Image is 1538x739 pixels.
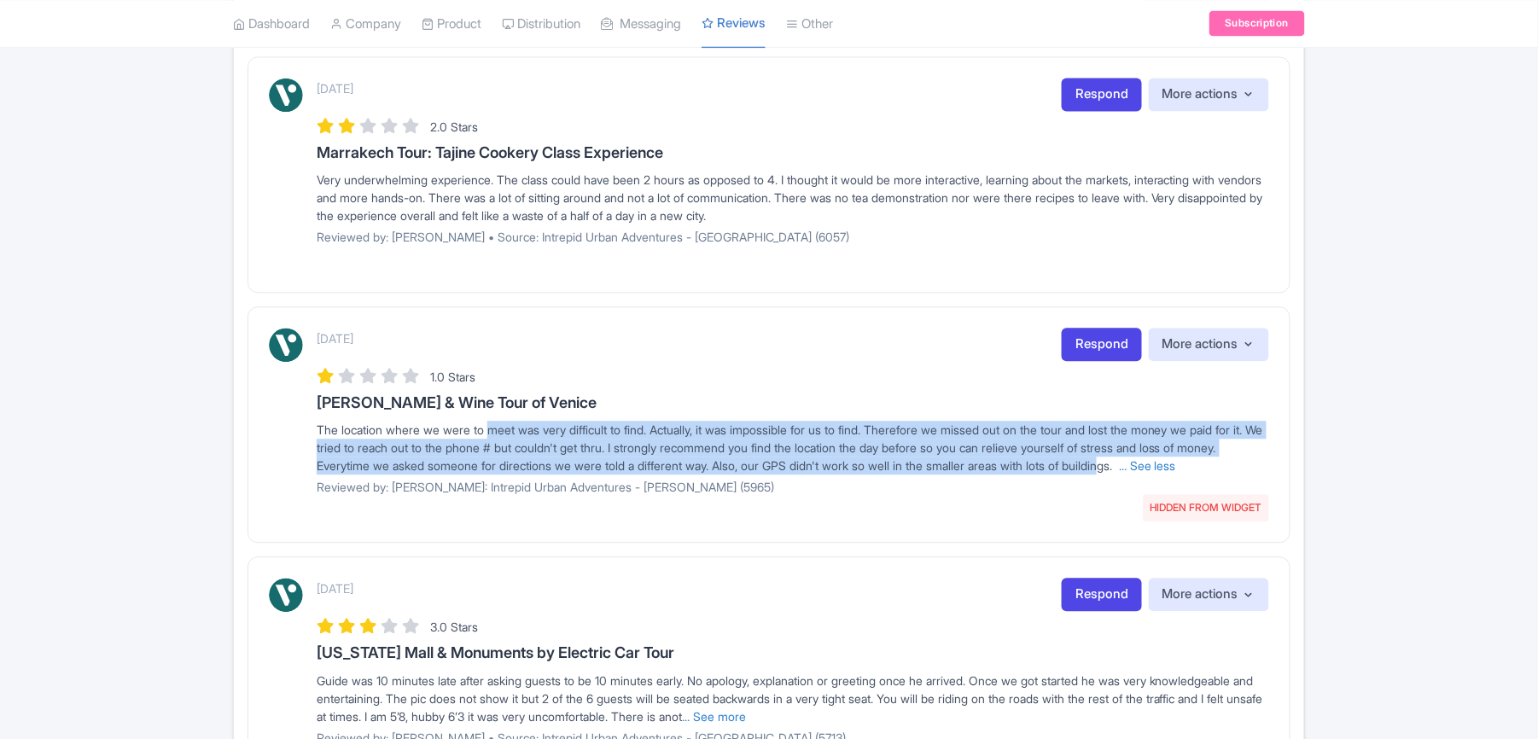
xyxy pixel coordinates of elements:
[269,328,303,362] img: Viator Logo
[430,620,478,634] span: 3.0 Stars
[1062,78,1142,111] a: Respond
[1149,578,1269,611] button: More actions
[317,478,1269,496] p: Reviewed by: [PERSON_NAME]: Intrepid Urban Adventures - [PERSON_NAME] (5965)
[317,228,1269,246] p: Reviewed by: [PERSON_NAME] • Source: Intrepid Urban Adventures - [GEOGRAPHIC_DATA] (6057)
[1209,11,1305,37] a: Subscription
[330,1,401,48] a: Company
[317,579,353,597] p: [DATE]
[1119,458,1176,473] a: ... See less
[317,79,353,97] p: [DATE]
[682,709,746,724] a: ... See more
[269,78,303,112] img: Viator Logo
[317,422,1263,473] span: The location where we were to meet was very difficult to find. Actually, it was impossible for us...
[317,329,353,347] p: [DATE]
[269,578,303,612] img: Viator Logo
[317,144,1269,161] h3: Marrakech Tour: Tajine Cookery Class Experience
[1149,328,1269,361] button: More actions
[601,1,681,48] a: Messaging
[1149,78,1269,111] button: More actions
[317,394,1269,411] h3: [PERSON_NAME] & Wine Tour of Venice
[422,1,481,48] a: Product
[502,1,580,48] a: Distribution
[1062,578,1142,611] a: Respond
[233,1,310,48] a: Dashboard
[317,672,1269,725] div: Guide was 10 minutes late after asking guests to be 10 minutes early. No apology, explanation or ...
[317,644,1269,661] h3: [US_STATE] Mall & Monuments by Electric Car Tour
[430,369,475,384] span: 1.0 Stars
[317,171,1269,224] div: Very underwhelming experience. The class could have been 2 hours as opposed to 4. I thought it wo...
[1143,494,1269,521] span: HIDDEN FROM WIDGET
[430,119,478,134] span: 2.0 Stars
[1062,328,1142,361] a: Respond
[786,1,833,48] a: Other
